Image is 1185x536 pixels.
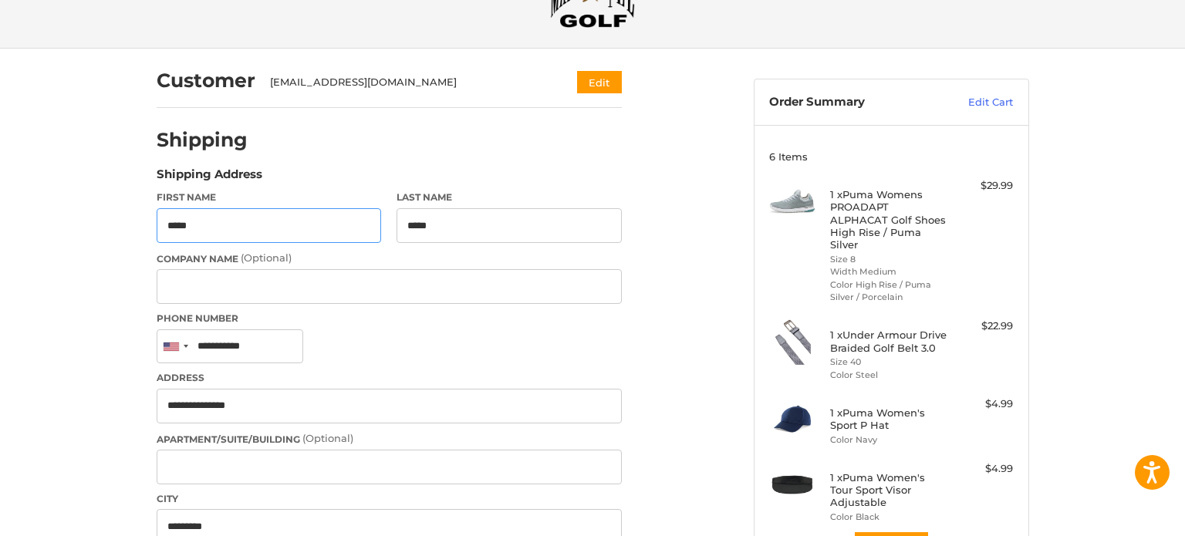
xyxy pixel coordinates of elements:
li: Color High Rise / Puma Silver / Porcelain [830,278,948,304]
li: Width Medium [830,265,948,278]
h4: 1 x Puma Women's Sport P Hat [830,406,948,432]
label: Company Name [157,251,622,266]
label: Phone Number [157,312,622,325]
label: First Name [157,190,382,204]
div: United States: +1 [157,330,193,363]
label: Address [157,371,622,385]
div: $4.99 [952,396,1013,412]
a: Edit Cart [935,95,1013,110]
h4: 1 x Under Armour Drive Braided Golf Belt 3.0 [830,329,948,354]
div: $29.99 [952,178,1013,194]
div: $22.99 [952,319,1013,334]
label: Last Name [397,190,622,204]
legend: Shipping Address [157,166,262,190]
h2: Shipping [157,128,248,152]
div: $4.99 [952,461,1013,477]
div: [EMAIL_ADDRESS][DOMAIN_NAME] [270,75,547,90]
h3: 6 Items [769,150,1013,163]
li: Size 40 [830,356,948,369]
li: Color Black [830,511,948,524]
small: (Optional) [302,432,353,444]
h2: Customer [157,69,255,93]
li: Color Navy [830,433,948,447]
h4: 1 x Puma Women's Tour Sport Visor Adjustable [830,471,948,509]
label: Apartment/Suite/Building [157,431,622,447]
h4: 1 x Puma Womens PROADAPT ALPHACAT Golf Shoes High Rise / Puma Silver [830,188,948,251]
small: (Optional) [241,251,292,264]
li: Color Steel [830,369,948,382]
button: Edit [577,71,622,93]
label: City [157,492,622,506]
h3: Order Summary [769,95,935,110]
li: Size 8 [830,253,948,266]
